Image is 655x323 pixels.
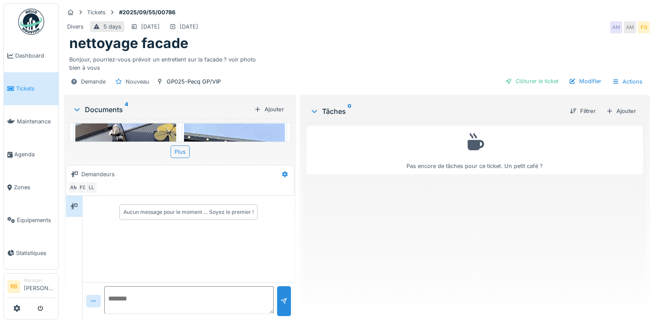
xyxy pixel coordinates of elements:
[123,208,254,216] div: Aucun message pour le moment … Soyez le premier !
[75,123,176,169] img: qw6mgb7ixtpnaj3wt8bsbovrqeq3
[87,8,106,16] div: Tickets
[565,75,605,87] div: Modifier
[77,181,89,194] div: FG
[14,150,55,158] span: Agenda
[310,106,563,116] div: Tâches
[610,21,622,33] div: AM
[24,277,55,296] li: [PERSON_NAME]
[24,277,55,284] div: Manager
[69,52,645,72] div: Bonjour, pourriez-vous prévoir un entretient sur la facade ? voir photo bien à vous
[16,249,55,257] span: Statistiques
[4,105,58,138] a: Maintenance
[141,23,160,31] div: [DATE]
[103,23,121,31] div: 5 days
[81,170,115,178] div: Demandeurs
[125,104,128,115] sup: 4
[4,72,58,105] a: Tickets
[67,23,84,31] div: Divers
[638,21,650,33] div: FG
[73,104,251,115] div: Documents
[4,203,58,236] a: Équipements
[603,105,639,117] div: Ajouter
[502,75,562,87] div: Clôturer le ticket
[566,105,599,117] div: Filtrer
[18,9,44,35] img: Badge_color-CXgf-gQk.svg
[171,145,190,158] div: Plus
[16,84,55,93] span: Tickets
[17,117,55,126] span: Maintenance
[608,75,646,88] div: Actions
[69,35,188,52] h1: nettoyage facade
[17,216,55,224] span: Équipements
[14,183,55,191] span: Zones
[126,78,149,86] div: Nouveau
[7,277,55,298] a: RB Manager[PERSON_NAME]
[251,103,287,115] div: Ajouter
[180,23,198,31] div: [DATE]
[348,106,352,116] sup: 0
[85,181,97,194] div: LL
[116,8,179,16] strong: #2025/09/55/00786
[624,21,636,33] div: AM
[167,78,221,86] div: GP025-Pecq GP/VIP
[81,78,106,86] div: Demande
[68,181,80,194] div: AM
[4,138,58,171] a: Agenda
[15,52,55,60] span: Dashboard
[7,280,20,293] li: RB
[312,130,637,170] div: Pas encore de tâches pour ce ticket. Un petit café ?
[4,171,58,204] a: Zones
[4,39,58,72] a: Dashboard
[4,236,58,269] a: Statistiques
